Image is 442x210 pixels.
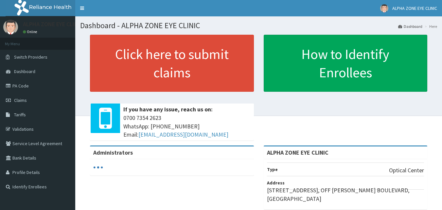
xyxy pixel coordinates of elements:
[23,29,39,34] a: Online
[267,180,285,186] b: Address
[14,54,47,60] span: Switch Providers
[23,21,83,27] p: ALPHA ZONE EYE CLINIC
[398,24,422,29] a: Dashboard
[267,149,328,156] strong: ALPHA ZONE EYE CLINIC
[14,68,35,74] span: Dashboard
[3,20,18,34] img: User Image
[423,24,437,29] li: Here
[80,21,437,30] h1: Dashboard - ALPHA ZONE EYE CLINIC
[14,97,27,103] span: Claims
[267,186,424,203] p: [STREET_ADDRESS], OFF [PERSON_NAME] BOULEVARD, [GEOGRAPHIC_DATA]
[123,105,213,113] b: If you have any issue, reach us on:
[380,4,388,12] img: User Image
[93,149,133,156] b: Administrators
[138,131,228,138] a: [EMAIL_ADDRESS][DOMAIN_NAME]
[14,112,26,118] span: Tariffs
[123,114,251,139] span: 0700 7354 2623 WhatsApp: [PHONE_NUMBER] Email:
[90,35,254,92] a: Click here to submit claims
[267,166,278,172] b: Type
[93,162,103,172] svg: audio-loading
[392,5,437,11] span: ALPHA ZONE EYE CLINIC
[389,166,424,175] p: Optical Center
[264,35,428,92] a: How to Identify Enrollees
